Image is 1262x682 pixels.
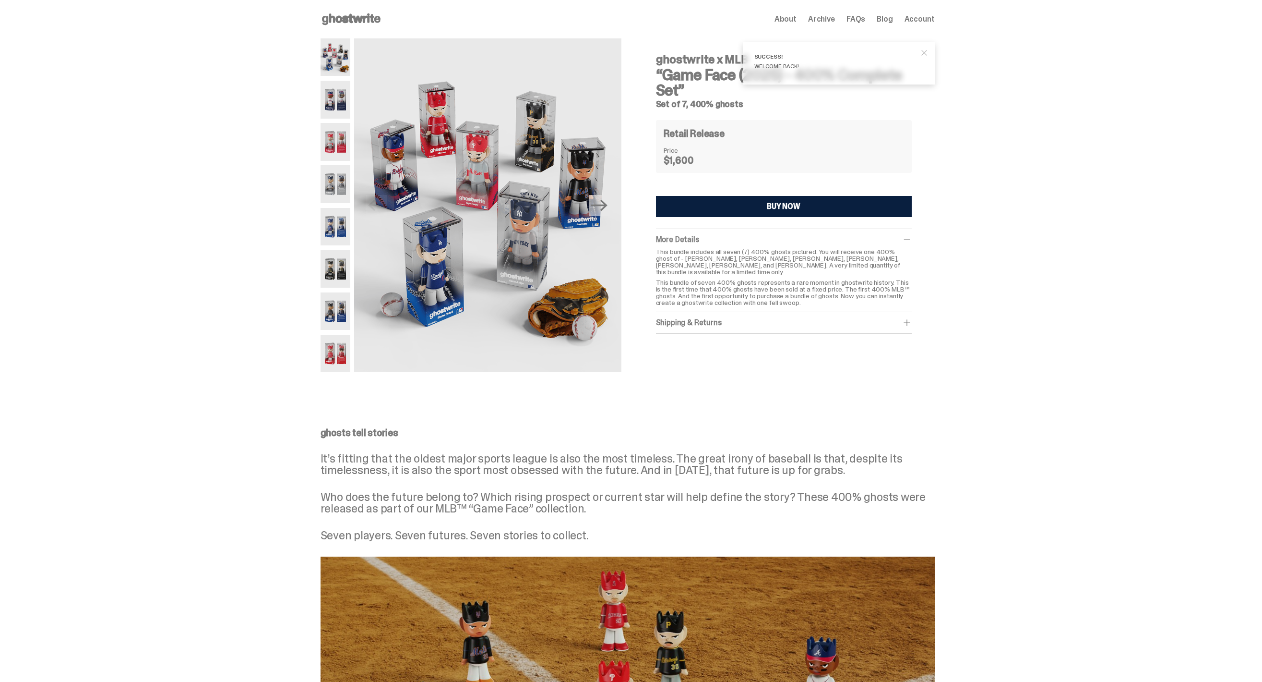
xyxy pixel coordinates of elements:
img: 07-ghostwrite-mlb-game-face-complete-set-juan-soto.png [321,292,351,330]
span: More Details [656,234,699,244]
a: Archive [808,15,835,23]
h4: ghostwrite x MLB [656,54,912,65]
p: Who does the future belong to? Which rising prospect or current star will help define the story? ... [321,491,935,514]
div: Shipping & Returns [656,318,912,328]
p: This bundle includes all seven (7) 400% ghosts pictured. You will receive one 400% ghost of - [PE... [656,248,912,275]
a: Account [905,15,935,23]
p: ghosts tell stories [321,428,935,438]
a: FAQs [846,15,865,23]
p: This bundle of seven 400% ghosts represents a rare moment in ghostwrite history. This is the firs... [656,279,912,306]
p: It’s fitting that the oldest major sports league is also the most timeless. The great irony of ba... [321,453,935,476]
div: Success! [754,54,916,60]
img: 01-ghostwrite-mlb-game-face-complete-set.png [321,38,351,76]
img: 06-ghostwrite-mlb-game-face-complete-set-paul-skenes.png [321,250,351,288]
a: Blog [877,15,893,23]
dd: $1,600 [664,156,712,165]
div: BUY NOW [767,203,800,210]
img: 08-ghostwrite-mlb-game-face-complete-set-mike-trout.png [321,335,351,372]
h5: Set of 7, 400% ghosts [656,100,912,109]
div: Welcome back! [754,63,916,69]
button: close [916,44,933,61]
img: 01-ghostwrite-mlb-game-face-complete-set.png [354,38,621,372]
img: 04-ghostwrite-mlb-game-face-complete-set-aaron-judge.png [321,165,351,203]
a: About [774,15,797,23]
img: 03-ghostwrite-mlb-game-face-complete-set-bryce-harper.png [321,123,351,160]
button: BUY NOW [656,196,912,217]
dt: Price [664,147,712,154]
button: Next [589,195,610,216]
img: 05-ghostwrite-mlb-game-face-complete-set-shohei-ohtani.png [321,208,351,245]
h3: “Game Face (2025) - 400% Complete Set” [656,67,912,98]
p: Seven players. Seven futures. Seven stories to collect. [321,530,935,541]
img: 02-ghostwrite-mlb-game-face-complete-set-ronald-acuna-jr.png [321,81,351,118]
h4: Retail Release [664,129,725,138]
